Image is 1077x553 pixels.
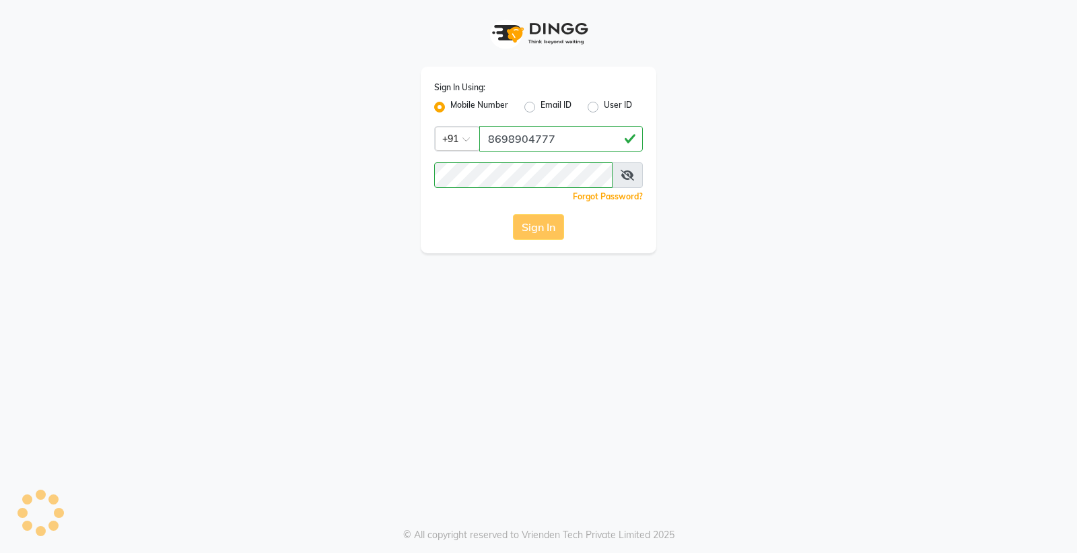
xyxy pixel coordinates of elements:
[604,99,632,115] label: User ID
[434,162,613,188] input: Username
[450,99,508,115] label: Mobile Number
[573,191,643,201] a: Forgot Password?
[541,99,571,115] label: Email ID
[434,82,485,94] label: Sign In Using:
[485,13,592,53] img: logo1.svg
[479,126,643,152] input: Username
